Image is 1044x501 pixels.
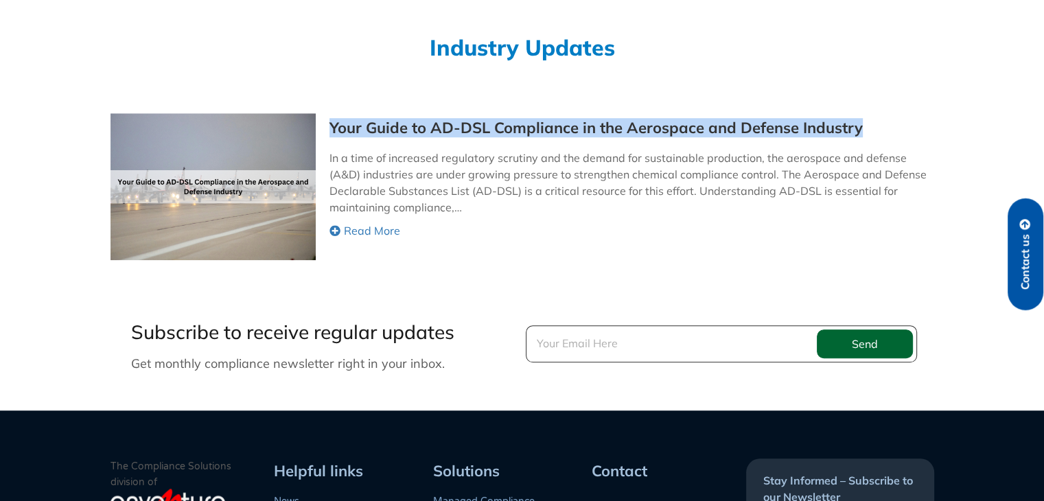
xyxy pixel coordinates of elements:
[530,331,817,356] input: Your Email Here
[592,461,647,480] span: Contact
[329,120,863,136] a: Your Guide to AD-DSL Compliance in the Aerospace and Defense Industry
[111,36,934,58] h2: Industry Updates
[274,461,363,480] span: Helpful links
[1008,198,1043,310] a: Contact us
[817,329,913,358] button: Send
[131,354,515,373] p: Get monthly compliance newsletter right in your inbox.
[344,222,400,239] span: Read More
[1019,234,1032,290] span: Contact us
[433,461,500,480] span: Solutions
[131,321,515,344] h3: Subscribe to receive regular updates
[111,458,270,490] p: The Compliance Solutions division of
[329,222,933,239] a: Read More
[852,337,878,351] span: Send
[329,150,933,215] p: In a time of increased regulatory scrutiny and the demand for sustainable production, the aerospa...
